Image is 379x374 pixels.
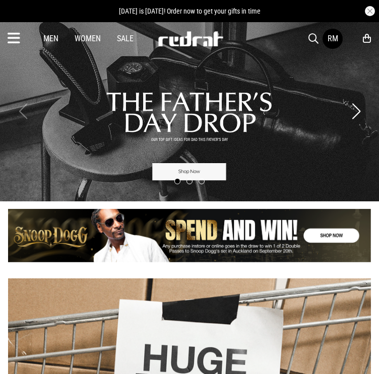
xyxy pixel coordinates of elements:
div: RM [328,34,338,43]
div: 1 / 1 [8,209,371,262]
a: Sale [117,34,134,43]
a: Men [43,34,58,43]
button: Open LiveChat chat widget [8,4,38,34]
span: [DATE] is [DATE]! Order now to get your gifts in time [119,7,261,15]
button: Previous slide [16,100,30,122]
img: Redrat logo [157,31,224,46]
button: Next slide [349,100,363,122]
a: Women [75,34,101,43]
